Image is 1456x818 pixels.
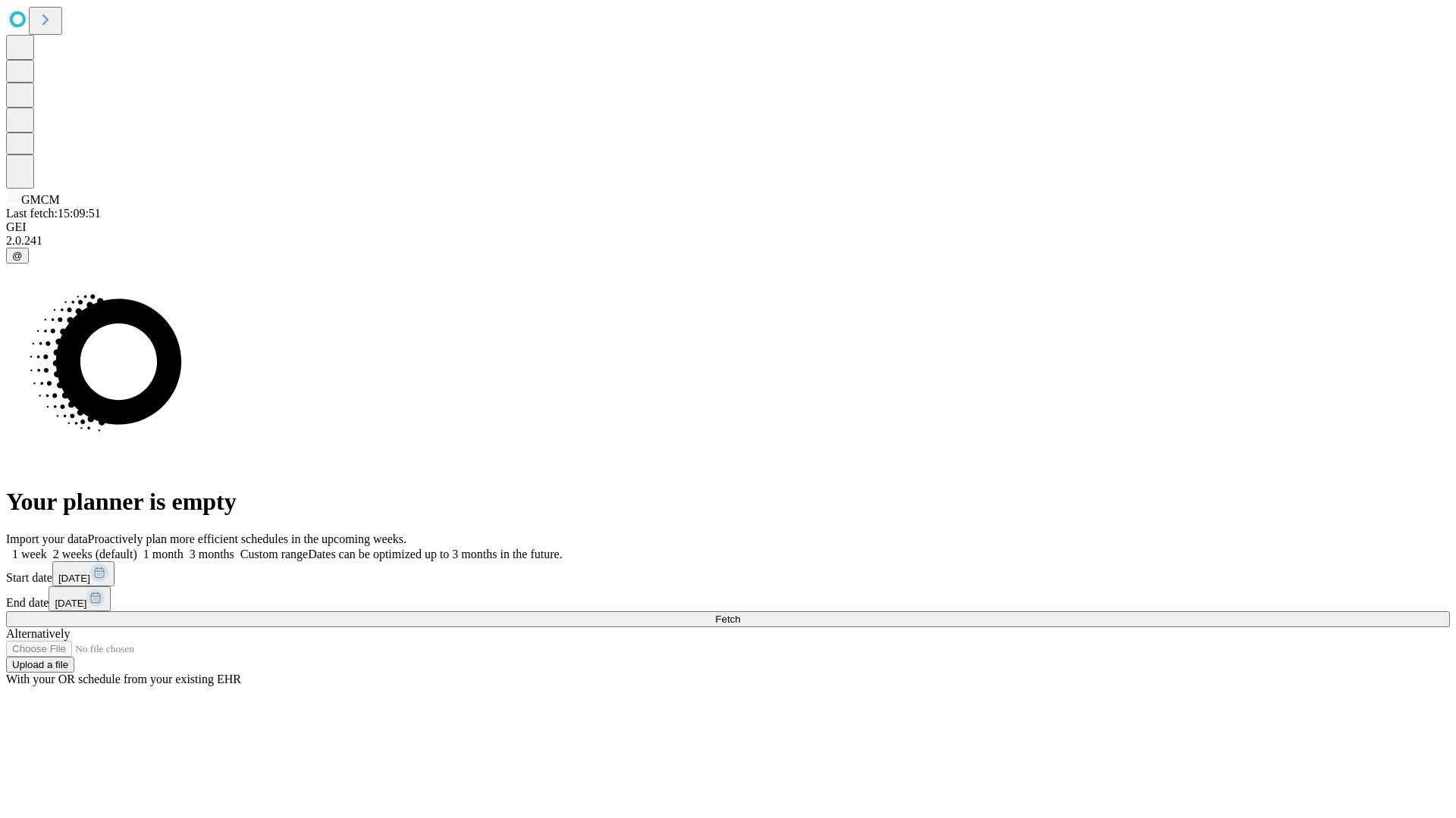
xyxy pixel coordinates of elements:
[6,207,101,220] span: Last fetch: 15:09:51
[52,561,115,586] button: [DATE]
[58,573,90,584] span: [DATE]
[21,193,60,206] span: GMCM
[6,561,1450,586] div: Start date
[6,627,70,640] span: Alternatively
[55,598,86,609] span: [DATE]
[6,234,1450,248] div: 2.0.241
[6,611,1450,627] button: Fetch
[53,548,137,560] span: 2 weeks (default)
[12,250,23,261] span: @
[12,548,47,560] span: 1 week
[240,548,308,560] span: Custom range
[6,673,241,685] span: With your OR schedule from your existing EHR
[143,548,184,560] span: 1 month
[6,488,1450,516] h1: Your planner is empty
[88,532,406,545] span: Proactively plan more efficient schedules in the upcoming weeks.
[6,586,1450,611] div: End date
[6,657,74,673] button: Upload a file
[6,532,88,545] span: Import your data
[715,613,740,625] span: Fetch
[6,248,29,264] button: @
[190,548,234,560] span: 3 months
[308,548,562,560] span: Dates can be optimized up to 3 months in the future.
[6,220,1450,234] div: GEI
[49,586,111,611] button: [DATE]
